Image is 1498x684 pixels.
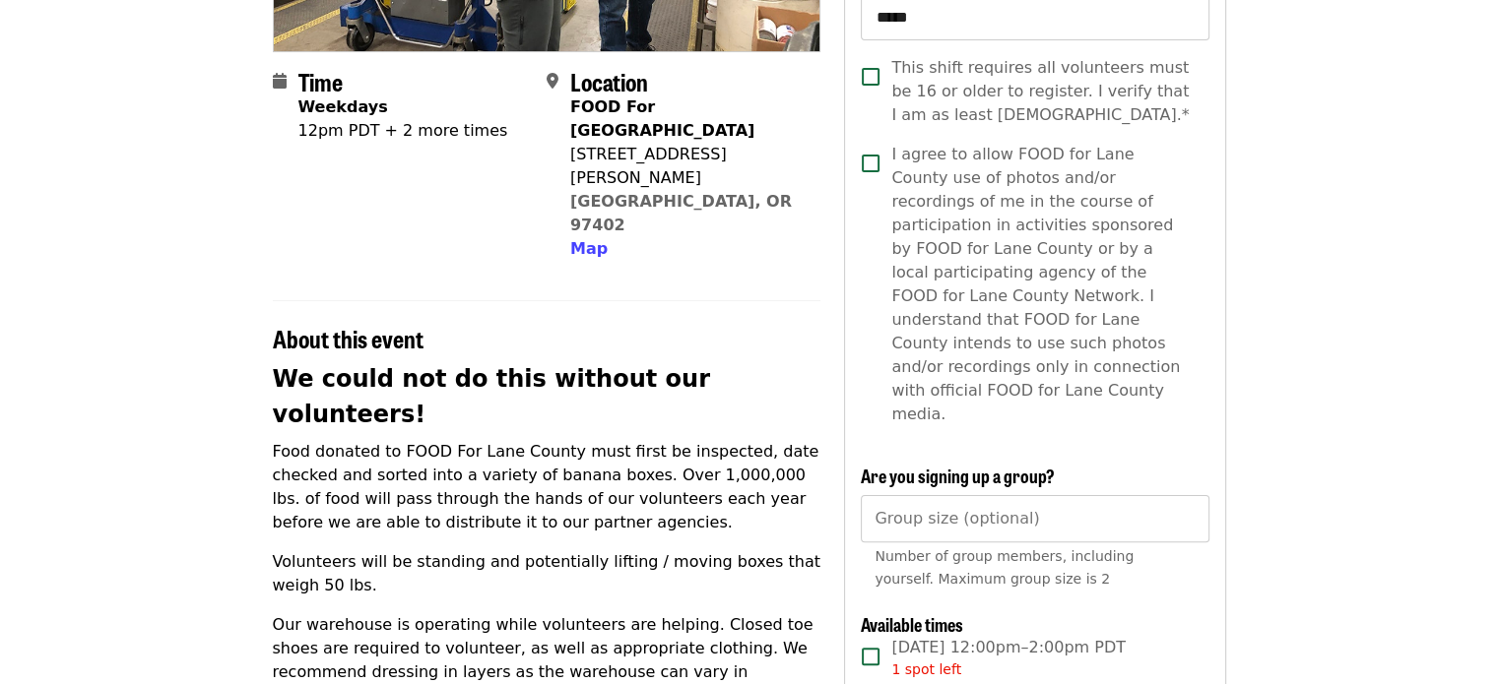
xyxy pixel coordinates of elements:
span: Map [570,239,608,258]
div: 12pm PDT + 2 more times [298,119,508,143]
i: map-marker-alt icon [547,72,558,91]
span: Number of group members, including yourself. Maximum group size is 2 [875,548,1134,587]
p: Volunteers will be standing and potentially lifting / moving boxes that weigh 50 lbs. [273,550,821,597]
p: Food donated to FOOD For Lane County must first be inspected, date checked and sorted into a vari... [273,440,821,534]
span: This shift requires all volunteers must be 16 or older to register. I verify that I am as least [... [891,56,1193,127]
span: Available times [861,611,963,637]
span: About this event [273,321,423,355]
span: 1 spot left [891,661,961,677]
strong: Weekdays [298,97,388,116]
span: I agree to allow FOOD for Lane County use of photos and/or recordings of me in the course of part... [891,143,1193,426]
a: [GEOGRAPHIC_DATA], OR 97402 [570,192,792,234]
input: [object Object] [861,495,1208,542]
span: [DATE] 12:00pm–2:00pm PDT [891,636,1126,680]
span: Are you signing up a group? [861,463,1055,488]
span: Location [570,64,648,98]
div: [STREET_ADDRESS][PERSON_NAME] [570,143,805,190]
i: calendar icon [273,72,287,91]
strong: FOOD For [GEOGRAPHIC_DATA] [570,97,754,140]
button: Map [570,237,608,261]
span: Time [298,64,343,98]
h2: We could not do this without our volunteers! [273,361,821,432]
